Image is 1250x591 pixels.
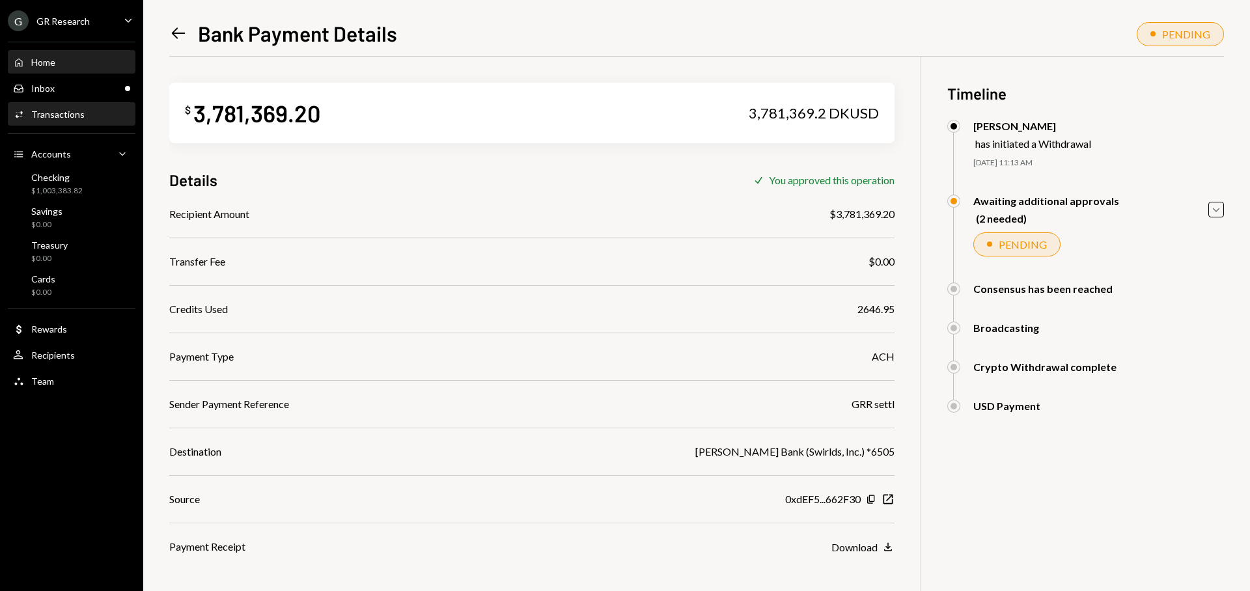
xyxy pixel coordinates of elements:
div: You approved this operation [769,174,895,186]
a: Cards$0.00 [8,269,135,301]
div: Credits Used [169,301,228,317]
div: 0xdEF5...662F30 [785,491,861,507]
div: (2 needed) [976,212,1119,225]
h1: Bank Payment Details [198,20,397,46]
div: USD Payment [973,400,1040,412]
div: GR Research [36,16,90,27]
div: Transactions [31,109,85,120]
div: ACH [872,349,895,364]
div: has initiated a Withdrawal [975,137,1091,150]
div: Checking [31,172,83,183]
a: Team [8,369,135,392]
div: Sender Payment Reference [169,396,289,412]
a: Accounts [8,142,135,165]
a: Home [8,50,135,74]
a: Checking$1,003,383.82 [8,168,135,199]
div: Payment Type [169,349,234,364]
div: Rewards [31,323,67,335]
div: Inbox [31,83,55,94]
div: [PERSON_NAME] [973,120,1091,132]
a: Treasury$0.00 [8,236,135,267]
button: Download [831,540,895,555]
div: $3,781,369.20 [829,206,895,222]
div: Crypto Withdrawal complete [973,361,1117,373]
div: Home [31,57,55,68]
div: Destination [169,444,221,460]
div: $0.00 [868,254,895,269]
div: [PERSON_NAME] Bank (Swirlds, Inc.) *6505 [695,444,895,460]
a: Transactions [8,102,135,126]
a: Recipients [8,343,135,366]
div: [DATE] 11:13 AM [973,158,1224,169]
a: Inbox [8,76,135,100]
div: $ [185,103,191,117]
h3: Timeline [947,83,1224,104]
div: 3,781,369.2 DKUSD [749,104,879,122]
div: 3,781,369.20 [193,98,320,128]
div: 2646.95 [857,301,895,317]
div: Source [169,491,200,507]
div: GRR settl [852,396,895,412]
div: Recipients [31,350,75,361]
div: Download [831,541,878,553]
div: Accounts [31,148,71,159]
div: Recipient Amount [169,206,249,222]
div: $1,003,383.82 [31,186,83,197]
div: Transfer Fee [169,254,225,269]
a: Rewards [8,317,135,340]
div: Consensus has been reached [973,282,1113,295]
div: PENDING [1162,28,1210,40]
div: $0.00 [31,219,62,230]
div: Cards [31,273,55,284]
div: Awaiting additional approvals [973,195,1119,207]
h3: Details [169,169,217,191]
div: G [8,10,29,31]
div: Treasury [31,240,68,251]
div: Team [31,376,54,387]
div: $0.00 [31,253,68,264]
div: Savings [31,206,62,217]
div: $0.00 [31,287,55,298]
a: Savings$0.00 [8,202,135,233]
div: PENDING [999,238,1047,251]
div: Payment Receipt [169,539,245,555]
div: Broadcasting [973,322,1039,334]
